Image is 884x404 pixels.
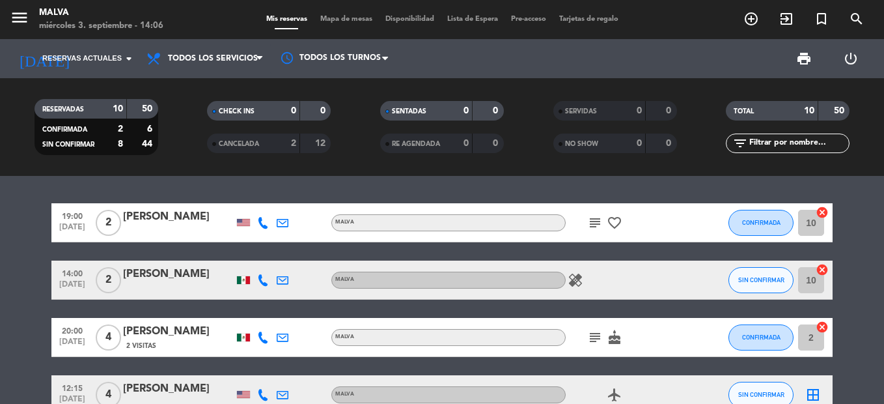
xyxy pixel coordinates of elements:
[39,20,163,33] div: miércoles 3. septiembre - 14:06
[804,106,814,115] strong: 10
[10,8,29,27] i: menu
[666,106,674,115] strong: 0
[839,8,874,30] span: BUSCAR
[335,277,354,282] span: MALVA
[392,108,426,115] span: SENTADAS
[742,334,780,341] span: CONFIRMADA
[728,210,794,236] button: CONFIRMADA
[147,124,155,134] strong: 6
[742,219,780,226] span: CONFIRMADA
[504,16,553,23] span: Pre-acceso
[56,280,89,295] span: [DATE]
[56,380,89,395] span: 12:15
[335,392,354,397] span: MALVA
[118,139,123,149] strong: 8
[816,206,829,219] i: cancel
[168,54,258,63] span: Todos los servicios
[315,139,328,148] strong: 12
[587,330,603,345] i: subject
[805,387,821,403] i: border_all
[121,51,137,66] i: arrow_drop_down
[728,325,794,351] button: CONFIRMADA
[827,39,874,78] div: LOG OUT
[42,141,94,148] span: SIN CONFIRMAR
[335,220,354,225] span: MALVA
[814,11,829,27] i: turned_in_not
[96,210,121,236] span: 2
[728,267,794,293] button: SIN CONFIRMAR
[56,338,89,353] span: [DATE]
[39,7,163,20] div: Malva
[291,139,296,148] strong: 2
[441,16,504,23] span: Lista de Espera
[56,323,89,338] span: 20:00
[219,108,255,115] span: CHECK INS
[734,108,754,115] span: TOTAL
[335,334,354,339] span: MALVA
[56,265,89,280] span: 14:00
[320,106,328,115] strong: 0
[553,16,625,23] span: Tarjetas de regalo
[816,321,829,334] i: cancel
[493,106,501,115] strong: 0
[260,16,314,23] span: Mis reservas
[565,108,597,115] span: SERVIDAS
[56,223,89,238] span: [DATE]
[493,139,501,148] strong: 0
[816,263,829,276] i: cancel
[392,141,440,147] span: RE AGENDADA
[779,11,794,27] i: exit_to_app
[10,44,79,73] i: [DATE]
[796,51,812,66] span: print
[96,267,121,293] span: 2
[834,106,847,115] strong: 50
[607,330,622,345] i: cake
[463,106,469,115] strong: 0
[734,8,769,30] span: RESERVAR MESA
[804,8,839,30] span: Reserva especial
[42,106,84,113] span: RESERVADAS
[565,141,598,147] span: NO SHOW
[10,8,29,32] button: menu
[123,209,234,225] div: [PERSON_NAME]
[126,341,156,351] span: 2 Visitas
[637,139,642,148] strong: 0
[849,11,864,27] i: search
[219,141,259,147] span: CANCELADA
[769,8,804,30] span: WALK IN
[142,104,155,113] strong: 50
[42,126,87,133] span: CONFIRMADA
[666,139,674,148] strong: 0
[118,124,123,134] strong: 2
[637,106,642,115] strong: 0
[738,391,784,398] span: SIN CONFIRMAR
[142,139,155,149] strong: 44
[379,16,441,23] span: Disponibilidad
[123,323,234,340] div: [PERSON_NAME]
[748,136,849,151] input: Filtrar por nombre...
[607,387,622,403] i: airplanemode_active
[743,11,759,27] i: add_circle_outline
[738,276,784,283] span: SIN CONFIRMAR
[56,208,89,223] span: 19:00
[123,266,234,283] div: [PERSON_NAME]
[113,104,123,113] strong: 10
[123,381,234,397] div: [PERSON_NAME]
[96,325,121,351] span: 4
[843,51,859,66] i: power_settings_new
[568,272,583,288] i: healing
[314,16,379,23] span: Mapa de mesas
[607,215,622,231] i: favorite_border
[587,215,603,231] i: subject
[42,53,122,65] span: Reservas actuales
[732,136,748,151] i: filter_list
[463,139,469,148] strong: 0
[291,106,296,115] strong: 0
